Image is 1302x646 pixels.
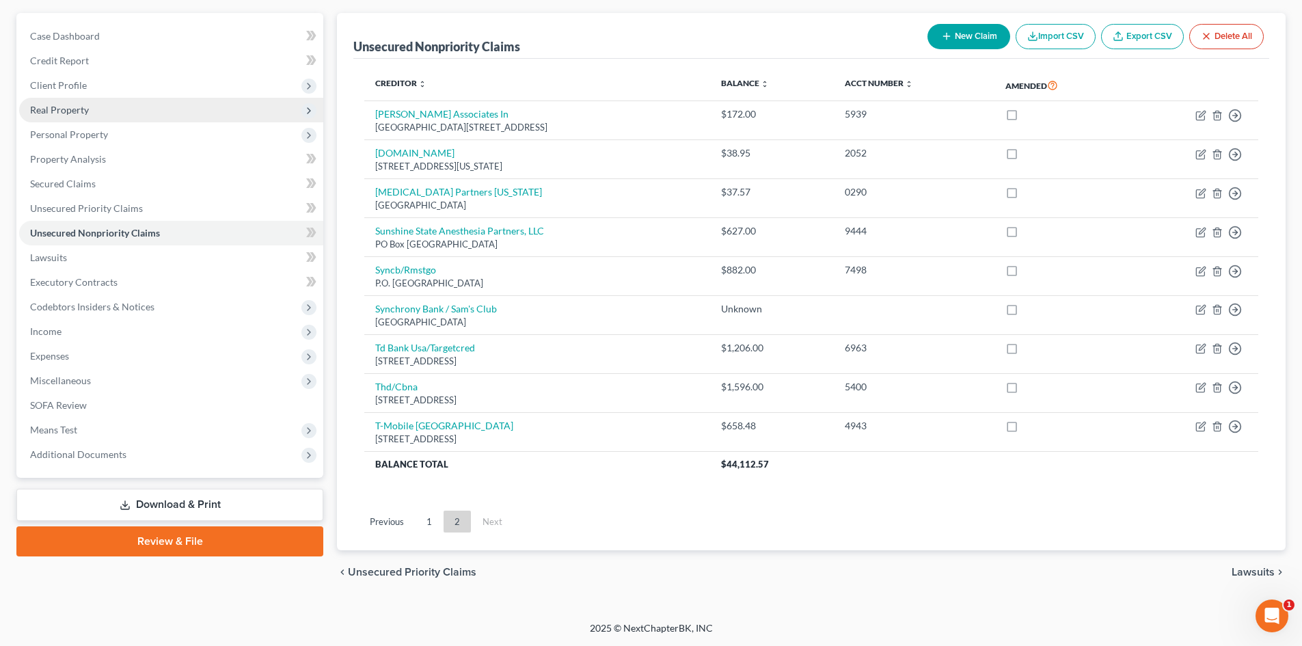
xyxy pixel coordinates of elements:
div: 4943 [845,419,984,433]
a: Credit Report [19,49,323,73]
a: Sunshine State Anesthesia Partners, LLC [375,225,544,237]
div: [GEOGRAPHIC_DATA] [375,316,699,329]
span: Codebtors Insiders & Notices [30,301,154,312]
a: Previous [359,511,415,533]
a: Acct Number unfold_more [845,78,913,88]
span: Expenses [30,350,69,362]
a: Creditor unfold_more [375,78,426,88]
a: T-Mobile [GEOGRAPHIC_DATA] [375,420,513,431]
th: Balance Total [364,452,709,476]
a: [MEDICAL_DATA] Partners [US_STATE] [375,186,542,198]
span: Unsecured Nonpriority Claims [30,227,160,239]
div: [GEOGRAPHIC_DATA][STREET_ADDRESS] [375,121,699,134]
div: $882.00 [721,263,823,277]
div: $1,596.00 [721,380,823,394]
button: chevron_left Unsecured Priority Claims [337,567,476,578]
div: [GEOGRAPHIC_DATA] [375,199,699,212]
a: Thd/Cbna [375,381,418,392]
a: Td Bank Usa/Targetcred [375,342,475,353]
div: [STREET_ADDRESS][US_STATE] [375,160,699,173]
a: Download & Print [16,489,323,521]
span: Credit Report [30,55,89,66]
div: 9444 [845,224,984,238]
i: chevron_left [337,567,348,578]
a: [DOMAIN_NAME] [375,147,455,159]
span: SOFA Review [30,399,87,411]
div: [STREET_ADDRESS] [375,433,699,446]
span: $44,112.57 [721,459,769,470]
span: 1 [1284,600,1294,610]
span: Property Analysis [30,153,106,165]
span: Means Test [30,424,77,435]
th: Amended [994,70,1127,101]
button: Lawsuits chevron_right [1232,567,1286,578]
span: Client Profile [30,79,87,91]
a: Review & File [16,526,323,556]
a: Synchrony Bank / Sam's Club [375,303,497,314]
a: 2 [444,511,471,533]
div: 2025 © NextChapterBK, INC [262,621,1041,646]
div: $627.00 [721,224,823,238]
i: unfold_more [905,80,913,88]
a: Case Dashboard [19,24,323,49]
a: SOFA Review [19,393,323,418]
div: [STREET_ADDRESS] [375,355,699,368]
a: Unsecured Nonpriority Claims [19,221,323,245]
div: 2052 [845,146,984,160]
i: unfold_more [418,80,426,88]
span: Secured Claims [30,178,96,189]
span: Miscellaneous [30,375,91,386]
i: chevron_right [1275,567,1286,578]
div: Unsecured Nonpriority Claims [353,38,520,55]
div: 0290 [845,185,984,199]
a: Syncb/Rmstgo [375,264,436,275]
a: Lawsuits [19,245,323,270]
span: Lawsuits [1232,567,1275,578]
iframe: Intercom live chat [1256,600,1288,632]
div: 7498 [845,263,984,277]
div: $37.57 [721,185,823,199]
span: Personal Property [30,129,108,140]
a: Property Analysis [19,147,323,172]
a: Executory Contracts [19,270,323,295]
span: Executory Contracts [30,276,118,288]
div: $38.95 [721,146,823,160]
div: PO Box [GEOGRAPHIC_DATA] [375,238,699,251]
div: P.O. [GEOGRAPHIC_DATA] [375,277,699,290]
a: [PERSON_NAME] Associates In [375,108,508,120]
div: [STREET_ADDRESS] [375,394,699,407]
a: 1 [416,511,443,533]
div: Unknown [721,302,823,316]
span: Real Property [30,104,89,116]
button: Import CSV [1016,24,1096,49]
a: Export CSV [1101,24,1184,49]
div: 5939 [845,107,984,121]
div: 6963 [845,341,984,355]
span: Case Dashboard [30,30,100,42]
button: Delete All [1189,24,1264,49]
span: Unsecured Priority Claims [30,202,143,214]
div: $658.48 [721,419,823,433]
div: 5400 [845,380,984,394]
i: unfold_more [761,80,769,88]
span: Additional Documents [30,448,126,460]
div: $1,206.00 [721,341,823,355]
span: Unsecured Priority Claims [348,567,476,578]
span: Lawsuits [30,252,67,263]
a: Secured Claims [19,172,323,196]
a: Balance unfold_more [721,78,769,88]
button: New Claim [927,24,1010,49]
span: Income [30,325,62,337]
div: $172.00 [721,107,823,121]
a: Unsecured Priority Claims [19,196,323,221]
